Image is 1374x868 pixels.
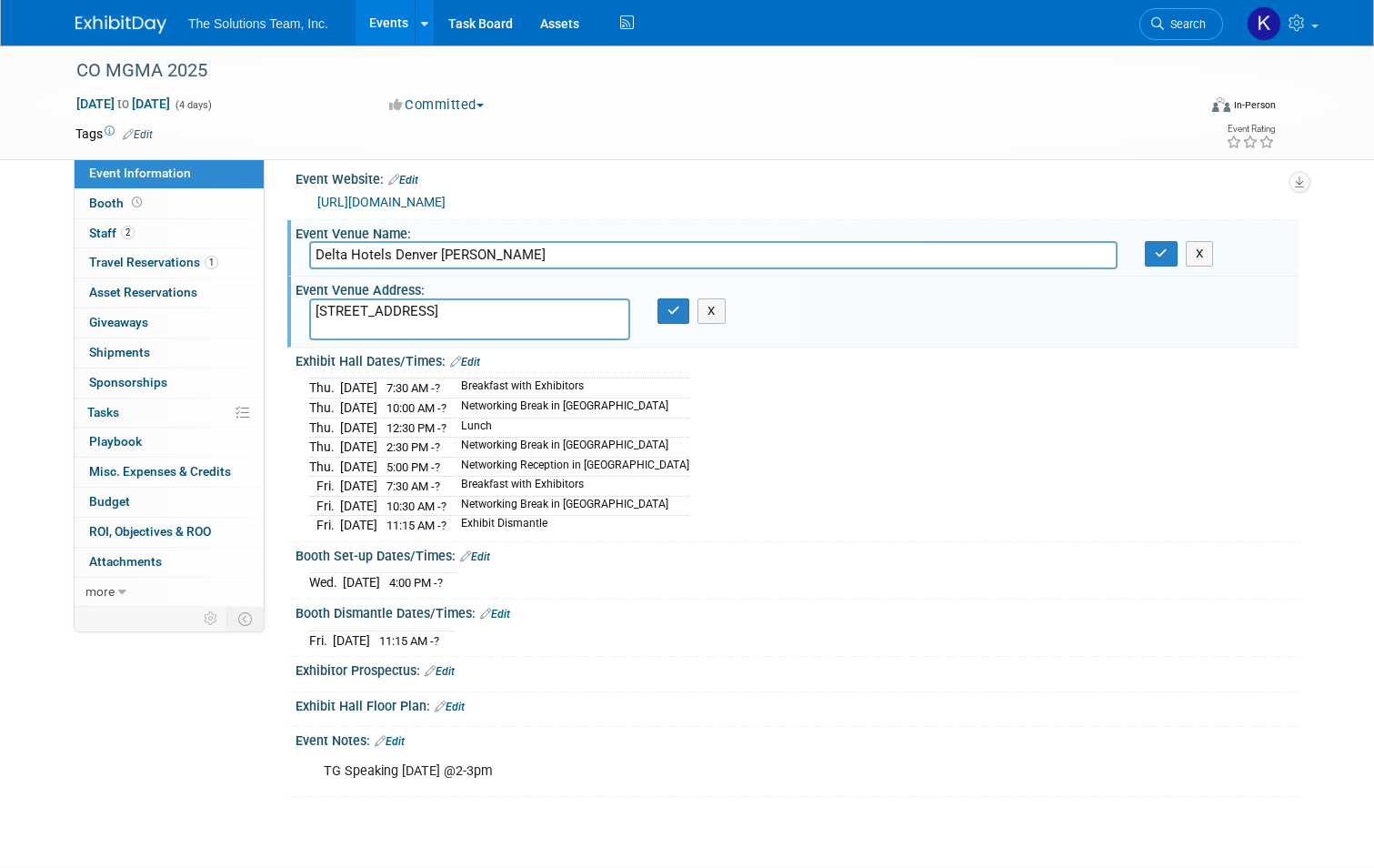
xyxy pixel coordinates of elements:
span: Tasks [87,405,119,419]
span: 7:30 AM - [386,381,440,395]
span: Sponsorships [89,375,167,389]
td: Thu. [309,457,340,477]
td: Personalize Event Tab Strip [196,607,227,631]
td: Fri. [309,477,340,497]
td: Thu. [309,378,340,399]
span: 7:30 AM - [386,479,440,493]
img: Kaelon Harris [1247,6,1281,41]
a: more [75,578,264,607]
div: Event Format [1098,95,1276,122]
span: Search [1164,17,1206,31]
td: Breakfast with Exhibitors [450,378,689,399]
span: ? [441,500,446,513]
td: Networking Reception in [GEOGRAPHIC_DATA] [450,457,689,477]
span: Shipments [89,345,150,359]
a: Edit [388,174,418,187]
span: [DATE] [DATE] [75,96,171,112]
span: ? [441,421,446,435]
a: ROI, Objectives & ROO [75,518,264,547]
a: Attachments [75,548,264,577]
div: Event Venue Name: [296,220,1299,243]
td: [DATE] [340,457,377,477]
span: 5:00 PM - [386,460,440,474]
span: 11:15 AM - [379,634,439,648]
div: Exhibitor Prospectus: [296,657,1299,681]
a: Edit [123,128,153,141]
td: [DATE] [340,438,377,458]
td: Toggle Event Tabs [227,607,265,631]
span: Staff [89,226,135,240]
span: Asset Reservations [89,285,197,299]
a: Misc. Expenses & Credits [75,458,264,487]
span: 4:00 PM - [389,576,443,590]
td: Thu. [309,399,340,419]
a: Staff2 [75,219,264,248]
a: Playbook [75,428,264,457]
button: X [697,298,726,324]
a: Travel Reservations1 [75,248,264,278]
a: Edit [435,701,465,713]
span: Playbook [89,434,142,449]
td: [DATE] [340,477,377,497]
td: Networking Break in [GEOGRAPHIC_DATA] [450,438,689,458]
div: Event Rating [1226,125,1275,134]
a: Event Information [75,159,264,188]
button: X [1186,241,1214,267]
a: Giveaways [75,308,264,338]
td: [DATE] [340,516,377,535]
button: Committed [383,96,491,115]
a: Edit [480,608,510,621]
a: Shipments [75,338,264,368]
div: Exhibit Hall Floor Plan: [296,692,1299,716]
span: Booth not reserved yet [128,196,145,209]
span: ? [437,576,443,590]
span: Travel Reservations [89,255,218,269]
img: Format-Inperson.png [1212,97,1230,112]
div: Booth Dismantle Dates/Times: [296,600,1299,623]
td: Fri. [309,516,340,535]
div: CO MGMA 2025 [70,55,1174,87]
div: Booth Set-up Dates/Times: [296,542,1299,566]
span: more [85,584,115,599]
span: The Solutions Team, Inc. [188,16,328,31]
td: Networking Break in [GEOGRAPHIC_DATA] [450,496,689,516]
a: [URL][DOMAIN_NAME] [317,195,446,209]
span: 11:15 AM - [386,519,446,532]
td: Wed. [309,573,343,592]
td: [DATE] [340,418,377,438]
td: Lunch [450,418,689,438]
td: [DATE] [333,631,370,650]
td: [DATE] [340,378,377,399]
a: Edit [425,665,455,678]
div: TG Speaking [DATE] @2-3pm [311,753,1104,790]
span: 1 [205,256,218,269]
td: Fri. [309,631,333,650]
span: Event Information [89,166,191,180]
td: Exhibit Dismantle [450,516,689,535]
a: Booth [75,189,264,218]
td: [DATE] [340,496,377,516]
img: ExhibitDay [75,15,166,34]
a: Sponsorships [75,368,264,398]
span: Giveaways [89,315,148,329]
span: 12:30 PM - [386,421,446,435]
span: ? [434,634,439,648]
span: ? [435,460,440,474]
span: ? [435,381,440,395]
span: 10:00 AM - [386,401,446,415]
span: ? [435,479,440,493]
a: Tasks [75,399,264,428]
span: ? [441,401,446,415]
div: Event Website: [296,166,1299,189]
span: (4 days) [174,99,212,111]
a: Asset Reservations [75,278,264,308]
td: Networking Break in [GEOGRAPHIC_DATA] [450,399,689,419]
span: Booth [89,196,145,210]
span: ? [435,440,440,454]
a: Edit [450,356,480,368]
a: Budget [75,488,264,517]
span: 2:30 PM - [386,440,440,454]
span: Attachments [89,554,162,569]
div: In-Person [1233,98,1276,112]
span: ? [441,519,446,532]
